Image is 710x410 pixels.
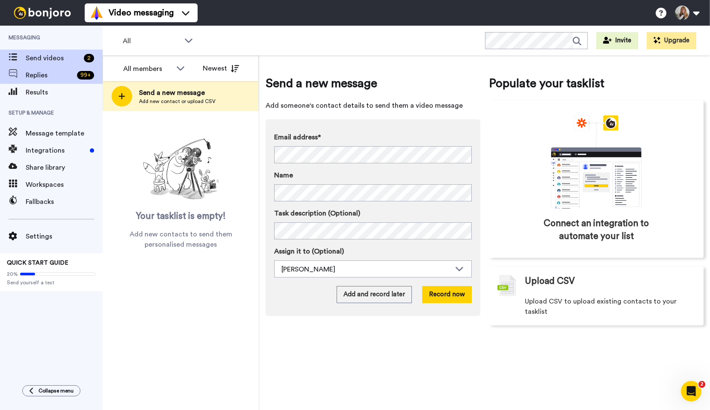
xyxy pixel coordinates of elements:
[681,381,701,401] iframe: Intercom live chat
[84,54,94,62] div: 2
[266,100,480,111] span: Add someone's contact details to send them a video message
[22,385,80,396] button: Collapse menu
[136,210,226,223] span: Your tasklist is empty!
[26,128,103,139] span: Message template
[274,208,472,218] label: Task description (Optional)
[596,32,638,49] button: Invite
[90,6,104,20] img: vm-color.svg
[26,145,86,156] span: Integrations
[497,275,516,296] img: csv-grey.png
[532,115,660,209] div: animation
[139,98,216,105] span: Add new contact or upload CSV
[698,381,705,388] span: 2
[26,180,103,190] span: Workspaces
[647,32,696,49] button: Upgrade
[115,229,246,250] span: Add new contacts to send them personalised messages
[77,71,94,80] div: 99 +
[10,7,74,19] img: bj-logo-header-white.svg
[139,88,216,98] span: Send a new message
[489,75,704,92] span: Populate your tasklist
[281,264,451,274] div: [PERSON_NAME]
[525,296,695,317] span: Upload CSV to upload existing contacts to your tasklist
[274,246,472,257] label: Assign it to (Optional)
[38,387,74,394] span: Collapse menu
[26,231,103,242] span: Settings
[26,87,103,97] span: Results
[422,286,472,303] button: Record now
[138,135,224,204] img: ready-set-action.png
[274,170,293,180] span: Name
[7,260,68,266] span: QUICK START GUIDE
[266,75,480,92] span: Send a new message
[123,36,180,46] span: All
[196,60,246,77] button: Newest
[7,271,18,277] span: 20%
[26,53,80,63] span: Send videos
[525,275,575,288] span: Upload CSV
[7,279,96,286] span: Send yourself a test
[109,7,174,19] span: Video messaging
[123,64,172,74] div: All members
[26,197,103,207] span: Fallbacks
[26,162,103,173] span: Share library
[337,286,412,303] button: Add and record later
[525,217,667,243] span: Connect an integration to automate your list
[26,70,74,80] span: Replies
[274,132,472,142] label: Email address*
